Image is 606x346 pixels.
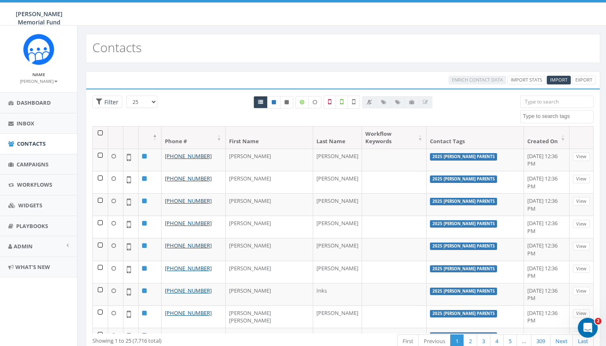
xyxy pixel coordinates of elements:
label: Validated [336,96,348,109]
small: [PERSON_NAME] [20,78,58,84]
td: [DATE] 12:36 PM [524,283,570,305]
a: View [573,264,590,273]
span: Admin [14,243,33,250]
td: [DATE] 12:36 PM [524,193,570,216]
td: [DATE] 12:36 PM [524,171,570,193]
a: [PHONE_NUMBER] [165,332,212,339]
span: Contacts [17,140,46,147]
span: Filter [102,98,118,106]
a: View [573,287,590,296]
span: Advance Filter [92,96,122,108]
i: This phone number is unsubscribed and has opted-out of all texts. [285,100,289,105]
th: First Name [226,127,313,149]
label: Not Validated [348,96,360,109]
td: [PERSON_NAME] [226,149,313,171]
a: [PERSON_NAME] [20,77,58,84]
span: Widgets [18,202,42,209]
a: [PHONE_NUMBER] [165,152,212,160]
td: [PERSON_NAME] [313,261,362,283]
a: [PHONE_NUMBER] [165,197,212,204]
td: [PERSON_NAME] [313,193,362,216]
td: [DATE] 12:36 PM [524,238,570,260]
td: [PERSON_NAME] [313,238,362,260]
td: [PERSON_NAME] [226,261,313,283]
label: 2025 [PERSON_NAME] Parents [430,243,497,250]
small: Name [32,72,45,77]
label: 2025 [PERSON_NAME] Parents [430,153,497,161]
span: CSV files only [550,77,567,83]
img: Rally_Corp_Icon.png [23,34,54,65]
span: Inbox [17,120,34,127]
a: [PHONE_NUMBER] [165,309,212,317]
label: 2025 [PERSON_NAME] Parents [430,198,497,205]
label: 2025 [PERSON_NAME] Parents [430,220,497,228]
th: Workflow Keywords: activate to sort column ascending [362,127,427,149]
td: [PERSON_NAME] [226,283,313,305]
td: [PERSON_NAME] [226,193,313,216]
label: 2025 [PERSON_NAME] Parents [430,310,497,317]
td: [PERSON_NAME] [313,305,362,328]
label: 2025 [PERSON_NAME] Parents [430,288,497,295]
a: View [573,332,590,340]
a: View [573,309,590,318]
th: Last Name [313,127,362,149]
span: What's New [15,263,50,271]
a: [PHONE_NUMBER] [165,175,212,182]
td: [DATE] 12:36 PM [524,149,570,171]
td: Inks [313,283,362,305]
a: [PHONE_NUMBER] [165,287,212,294]
td: [PERSON_NAME] [226,171,313,193]
td: [PERSON_NAME] [313,216,362,238]
label: 2025 [PERSON_NAME] Parents [430,175,497,183]
td: [PERSON_NAME] [226,238,313,260]
a: Export [572,76,596,84]
td: [DATE] 12:36 PM [524,216,570,238]
a: Opted Out [280,96,293,108]
span: 2 [595,318,601,324]
label: 2025 [PERSON_NAME] Parents [430,332,497,340]
td: [PERSON_NAME] [313,149,362,171]
span: Workflows [17,181,52,188]
label: Not a Mobile [324,96,336,109]
a: [PHONE_NUMBER] [165,219,212,227]
span: Playbooks [16,222,48,230]
a: Import Stats [507,76,546,84]
a: View [573,175,590,183]
label: Data not Enriched [308,96,321,108]
th: Contact Tags [427,127,524,149]
span: Dashboard [17,99,51,106]
span: Campaigns [17,161,48,168]
th: Phone #: activate to sort column ascending [162,127,226,149]
span: [PERSON_NAME] Memorial Fund [16,10,63,26]
a: All contacts [254,96,268,108]
a: View [573,152,590,161]
iframe: Intercom live chat [578,318,598,338]
a: Import [547,76,571,84]
label: 2025 [PERSON_NAME] Parents [430,265,497,273]
label: Data Enriched [295,96,309,108]
h2: Contacts [92,41,142,54]
a: View [573,197,590,206]
a: [PHONE_NUMBER] [165,242,212,249]
i: This phone number is subscribed and will receive texts. [272,100,276,105]
a: Active [267,96,280,108]
td: [DATE] 12:36 PM [524,261,570,283]
a: [PHONE_NUMBER] [165,264,212,272]
th: Created On: activate to sort column ascending [524,127,570,149]
a: View [573,220,590,228]
span: Import [550,77,567,83]
input: Type to search [520,96,594,108]
td: [PERSON_NAME] [PERSON_NAME] [226,305,313,328]
td: [PERSON_NAME] [313,171,362,193]
td: [PERSON_NAME] [226,216,313,238]
div: Showing 1 to 25 (7,716 total) [92,334,294,345]
textarea: Search [523,113,593,120]
a: View [573,242,590,251]
td: [DATE] 12:36 PM [524,305,570,328]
